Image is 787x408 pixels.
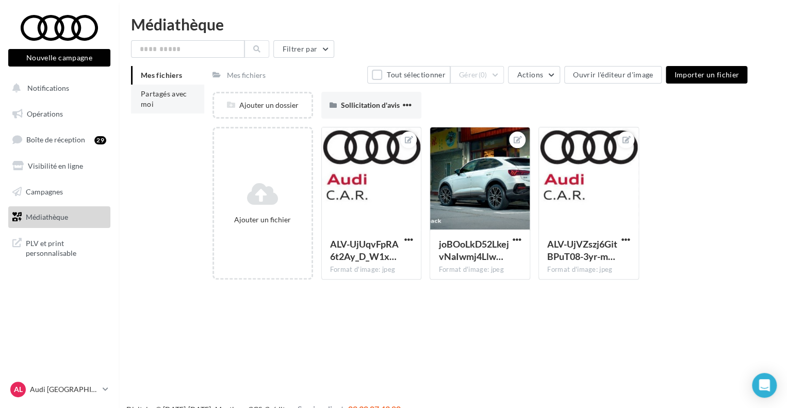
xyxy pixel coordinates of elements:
[6,232,112,263] a: PLV et print personnalisable
[6,128,112,151] a: Boîte de réception29
[131,17,775,32] div: Médiathèque
[273,40,334,58] button: Filtrer par
[27,109,63,118] span: Opérations
[28,161,83,170] span: Visibilité en ligne
[438,265,521,274] div: Format d'image: jpeg
[666,66,747,84] button: Importer un fichier
[450,66,504,84] button: Gérer(0)
[479,71,487,79] span: (0)
[330,238,399,262] span: ALV-UjUqvFpRA6t2Ay_D_W1xcPZWYL84Aktv2VgtqqgIEcawk5KJjPOe
[330,265,413,274] div: Format d'image: jpeg
[227,70,266,80] div: Mes fichiers
[26,213,68,221] span: Médiathèque
[30,384,99,395] p: Audi [GEOGRAPHIC_DATA]
[26,187,63,195] span: Campagnes
[14,384,23,395] span: AL
[6,155,112,177] a: Visibilité en ligne
[674,70,739,79] span: Importer un fichier
[6,206,112,228] a: Médiathèque
[508,66,560,84] button: Actions
[6,77,108,99] button: Notifications
[564,66,662,84] button: Ouvrir l'éditeur d'image
[6,103,112,125] a: Opérations
[141,89,187,108] span: Partagés avec moi
[367,66,450,84] button: Tout sélectionner
[141,71,182,79] span: Mes fichiers
[94,136,106,144] div: 29
[341,101,400,109] span: Sollicitation d'avis
[6,181,112,203] a: Campagnes
[547,265,630,274] div: Format d'image: jpeg
[26,236,106,258] span: PLV et print personnalisable
[517,70,543,79] span: Actions
[218,215,307,225] div: Ajouter un fichier
[8,49,110,67] button: Nouvelle campagne
[214,100,311,110] div: Ajouter un dossier
[27,84,69,92] span: Notifications
[26,135,85,144] span: Boîte de réception
[438,238,509,262] span: joBOoLkD52LkejvNaIwmj4LlwLppN3Iy_2inmDA2gUQf-Dw_QzCdQ91RRfEviRykEYPPe2Ulu0DKaVsuuA=s0
[8,380,110,399] a: AL Audi [GEOGRAPHIC_DATA]
[752,373,777,398] div: Open Intercom Messenger
[547,238,617,262] span: ALV-UjVZszj6GitBPuT08-3yr-msq5pqVplXEtLixbrmbnpWWtQIvwNJ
